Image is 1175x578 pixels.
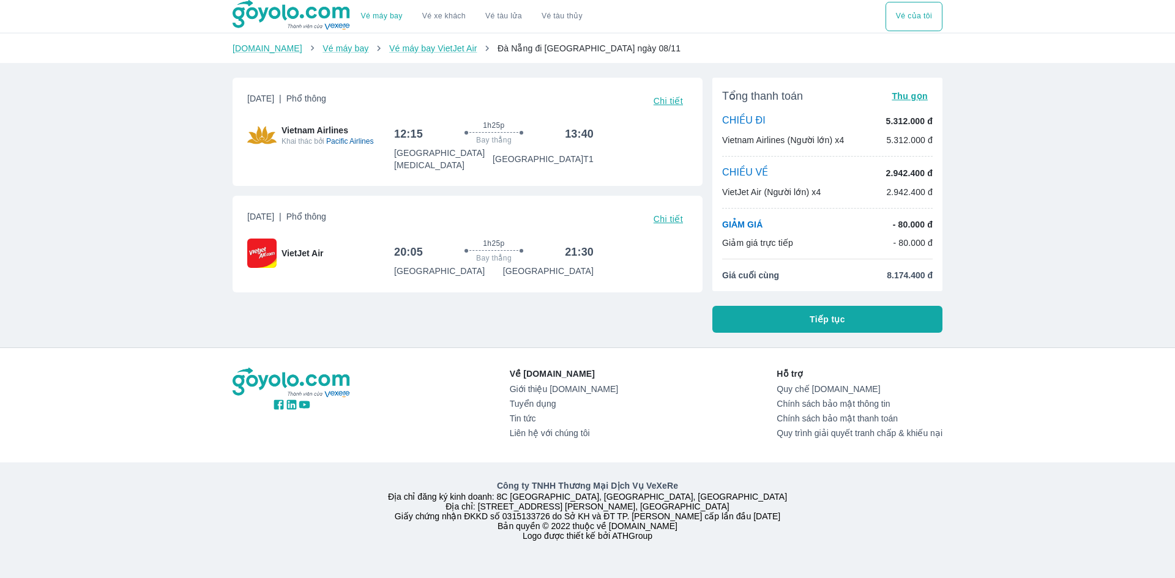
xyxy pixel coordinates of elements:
[722,218,763,231] p: GIẢM GIÁ
[476,135,512,145] span: Bay thẳng
[892,91,928,101] span: Thu gọn
[394,265,485,277] p: [GEOGRAPHIC_DATA]
[886,186,933,198] p: 2.942.400 đ
[233,43,302,53] a: [DOMAIN_NAME]
[476,2,532,31] a: Vé tàu lửa
[722,186,821,198] p: VietJet Air (Người lớn) x4
[323,43,368,53] a: Vé máy bay
[394,245,423,259] h6: 20:05
[654,96,683,106] span: Chi tiết
[286,212,326,221] span: Phổ thông
[893,237,933,249] p: - 80.000 đ
[279,212,282,221] span: |
[777,428,942,438] a: Quy trình giải quyết tranh chấp & khiếu nại
[286,94,326,103] span: Phổ thông
[722,134,844,146] p: Vietnam Airlines (Người lớn) x4
[722,114,766,128] p: CHIỀU ĐI
[247,92,326,109] span: [DATE]
[498,43,681,53] span: Đà Nẵng đi [GEOGRAPHIC_DATA] ngày 08/11
[279,94,282,103] span: |
[886,115,933,127] p: 5.312.000 đ
[886,167,933,179] p: 2.942.400 đ
[887,87,933,105] button: Thu gọn
[510,428,618,438] a: Liên hệ với chúng tôi
[510,399,618,409] a: Tuyển dụng
[532,2,592,31] button: Vé tàu thủy
[233,368,351,398] img: logo
[476,253,512,263] span: Bay thẳng
[233,42,942,54] nav: breadcrumb
[649,92,688,109] button: Chi tiết
[225,480,950,541] div: Địa chỉ đăng ký kinh doanh: 8C [GEOGRAPHIC_DATA], [GEOGRAPHIC_DATA], [GEOGRAPHIC_DATA] Địa chỉ: [...
[394,147,493,171] p: [GEOGRAPHIC_DATA] [MEDICAL_DATA]
[887,269,933,281] span: 8.174.400 đ
[282,124,373,146] span: Vietnam Airlines
[886,134,933,146] p: 5.312.000 đ
[810,313,845,325] span: Tiếp tục
[483,120,504,130] span: 1h25p
[282,247,323,259] span: VietJet Air
[777,368,942,380] p: Hỗ trợ
[282,136,373,146] span: Khai thác bởi
[886,2,942,31] div: choose transportation mode
[722,89,803,103] span: Tổng thanh toán
[510,384,618,394] a: Giới thiệu [DOMAIN_NAME]
[326,137,373,146] span: Pacific Airlines
[777,413,942,423] a: Chính sách bảo mật thanh toán
[565,245,594,259] h6: 21:30
[422,12,466,21] a: Vé xe khách
[722,237,793,249] p: Giảm giá trực tiếp
[235,480,940,492] p: Công ty TNHH Thương Mại Dịch Vụ VeXeRe
[649,210,688,228] button: Chi tiết
[351,2,592,31] div: choose transportation mode
[247,210,326,228] span: [DATE]
[510,368,618,380] p: Về [DOMAIN_NAME]
[503,265,594,277] p: [GEOGRAPHIC_DATA]
[493,153,594,165] p: [GEOGRAPHIC_DATA] T1
[389,43,477,53] a: Vé máy bay VietJet Air
[722,269,779,281] span: Giá cuối cùng
[510,413,618,423] a: Tin tức
[654,214,683,224] span: Chi tiết
[712,306,942,333] button: Tiếp tục
[483,239,504,248] span: 1h25p
[394,127,423,141] h6: 12:15
[777,384,942,394] a: Quy chế [DOMAIN_NAME]
[893,218,933,231] p: - 80.000 đ
[565,127,594,141] h6: 13:40
[886,2,942,31] button: Vé của tôi
[361,12,403,21] a: Vé máy bay
[722,166,769,180] p: CHIỀU VỀ
[777,399,942,409] a: Chính sách bảo mật thông tin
